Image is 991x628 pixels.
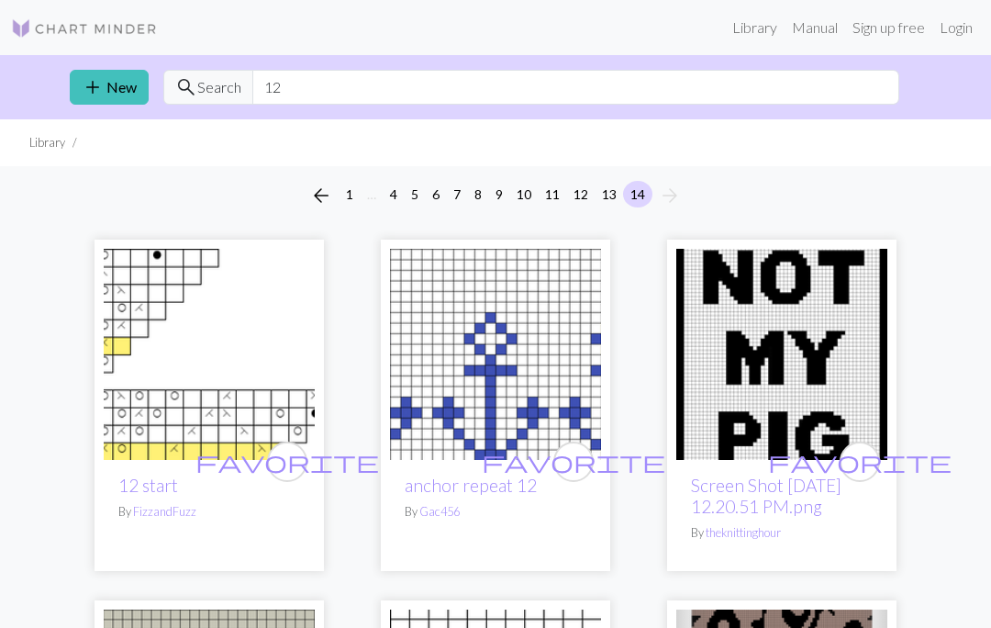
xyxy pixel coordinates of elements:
[303,181,340,210] button: Previous
[509,181,539,207] button: 10
[195,443,379,480] i: favourite
[676,249,887,460] img: Screen Shot 2021-09-05 at 12.20.51 PM.png
[404,181,426,207] button: 5
[623,181,652,207] button: 14
[785,9,845,46] a: Manual
[133,504,196,519] a: FizzandFuzz
[29,134,65,151] li: Library
[595,181,624,207] button: 13
[11,17,158,39] img: Logo
[82,74,104,100] span: add
[310,183,332,208] span: arrow_back
[691,475,841,517] a: Screen Shot [DATE] 12.20.51 PM.png
[390,249,601,460] img: anchor repeat 12
[175,74,197,100] span: search
[768,443,952,480] i: favourite
[482,443,665,480] i: favourite
[195,447,379,476] span: favorite
[303,181,688,210] nav: Page navigation
[197,76,241,98] span: Search
[845,9,932,46] a: Sign up free
[339,181,361,207] button: 1
[446,181,468,207] button: 7
[467,181,489,207] button: 8
[267,442,307,482] button: favourite
[104,249,315,460] img: 12 start
[118,503,300,521] p: By
[706,525,781,540] a: theknittinghour
[425,181,447,207] button: 6
[118,475,178,496] a: 12 start
[932,9,980,46] a: Login
[566,181,596,207] button: 12
[538,181,567,207] button: 11
[419,504,460,519] a: Gac456
[768,447,952,476] span: favorite
[488,181,510,207] button: 9
[405,503,586,521] p: By
[725,9,785,46] a: Library
[691,524,873,542] p: By
[104,343,315,361] a: 12 start
[482,447,665,476] span: favorite
[70,70,149,105] a: New
[383,181,405,207] button: 4
[310,185,332,207] i: Previous
[676,343,887,361] a: Screen Shot 2021-09-05 at 12.20.51 PM.png
[553,442,594,482] button: favourite
[390,343,601,361] a: anchor repeat 12
[405,475,537,496] a: anchor repeat 12
[840,442,880,482] button: favourite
